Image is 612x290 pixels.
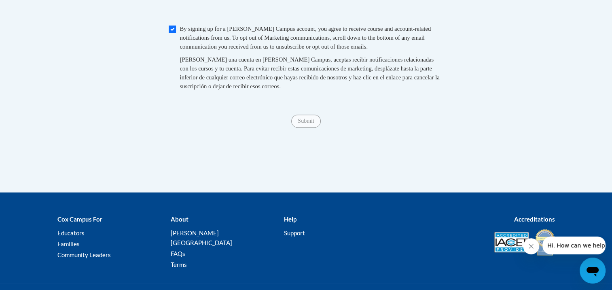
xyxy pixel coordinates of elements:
iframe: Button to launch messaging window [580,258,606,284]
b: Help [284,215,296,223]
a: Terms [170,261,186,268]
img: Accredited IACET® Provider [494,232,529,252]
a: Support [284,229,305,237]
a: Educators [57,229,85,237]
a: FAQs [170,250,185,257]
img: IDA® Accredited [535,228,555,256]
b: Accreditations [514,215,555,223]
span: By signing up for a [PERSON_NAME] Campus account, you agree to receive course and account-related... [180,26,431,50]
iframe: Message from company [542,237,606,254]
span: Hi. How can we help? [5,6,66,12]
a: [PERSON_NAME][GEOGRAPHIC_DATA] [170,229,232,246]
a: Families [57,240,80,247]
span: [PERSON_NAME] una cuenta en [PERSON_NAME] Campus, aceptas recibir notificaciones relacionadas con... [180,56,440,90]
a: Community Leaders [57,251,111,258]
b: Cox Campus For [57,215,102,223]
iframe: Close message [523,238,539,254]
b: About [170,215,188,223]
input: Submit [291,115,320,128]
